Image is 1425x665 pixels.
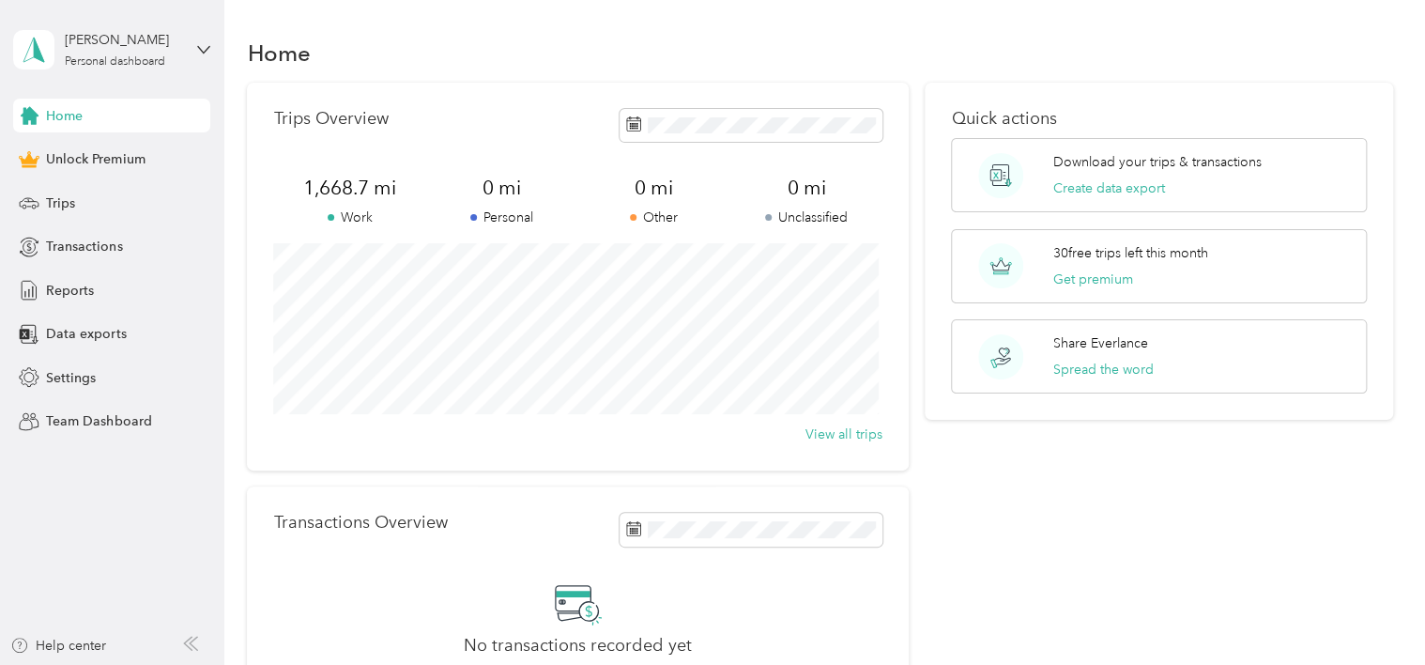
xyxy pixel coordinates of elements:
span: Settings [46,368,96,388]
span: Reports [46,281,94,301]
span: Team Dashboard [46,411,151,431]
div: [PERSON_NAME] [65,30,182,50]
p: Share Everlance [1053,333,1148,353]
span: Home [46,106,83,126]
p: Personal [426,208,578,227]
p: Work [273,208,425,227]
span: 0 mi [578,175,730,201]
span: 0 mi [730,175,882,201]
span: Trips [46,193,75,213]
span: 0 mi [426,175,578,201]
iframe: Everlance-gr Chat Button Frame [1320,560,1425,665]
h1: Home [247,43,310,63]
button: View all trips [805,425,882,444]
p: Trips Overview [273,109,388,129]
button: Create data export [1053,178,1165,198]
button: Help center [10,636,106,656]
p: Transactions Overview [273,513,447,533]
span: 1,668.7 mi [273,175,425,201]
p: Download your trips & transactions [1053,152,1262,172]
span: Data exports [46,324,126,344]
span: Transactions [46,237,122,256]
h2: No transactions recorded yet [464,636,692,656]
span: Unlock Premium [46,149,145,169]
p: Other [578,208,730,227]
p: Quick actions [951,109,1366,129]
p: Unclassified [730,208,882,227]
p: 30 free trips left this month [1053,243,1208,263]
button: Get premium [1053,270,1133,289]
button: Spread the word [1053,360,1154,379]
div: Personal dashboard [65,56,165,68]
